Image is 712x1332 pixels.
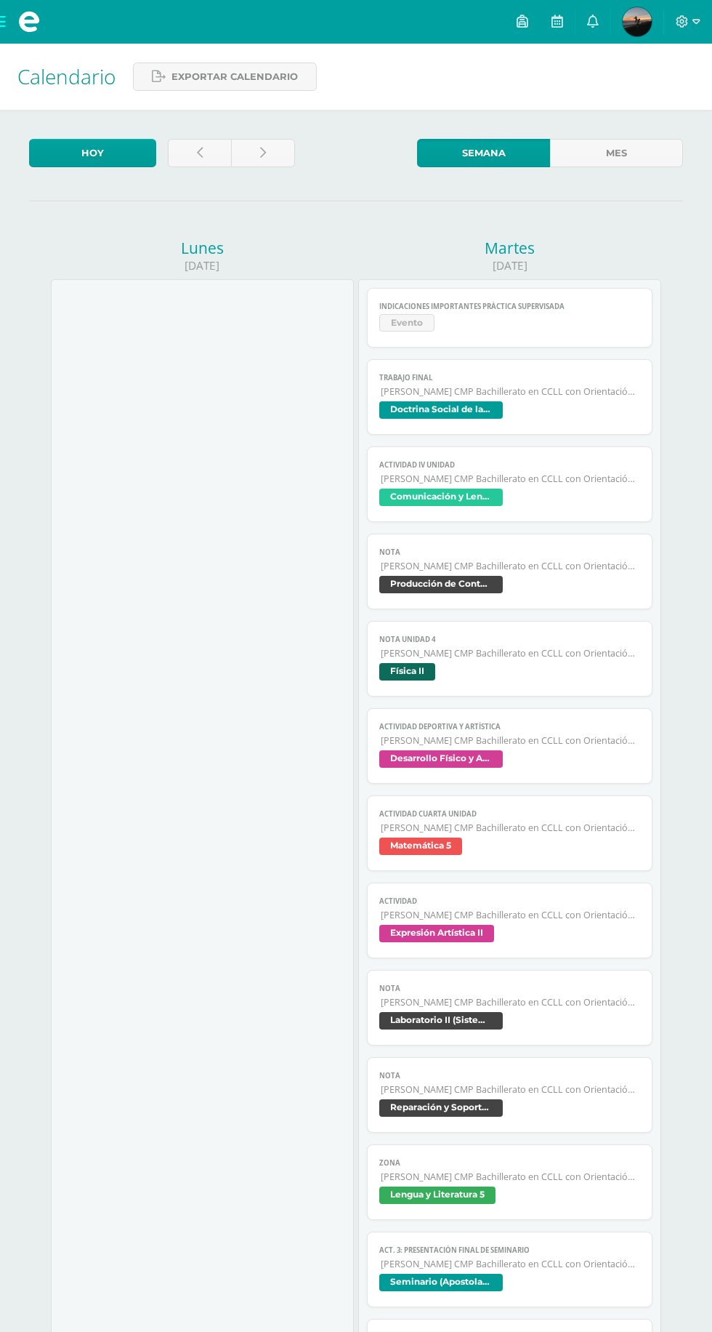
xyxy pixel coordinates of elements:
span: Actividad cuarta unidad [379,809,639,819]
a: NOTA UNIDAD 4[PERSON_NAME] CMP Bachillerato en CCLL con Orientación en ComputaciónFísica II [367,621,652,697]
span: Exportar calendario [171,63,298,90]
span: Producción de Contenidos Digitales [379,576,503,593]
span: [PERSON_NAME] CMP Bachillerato en CCLL con Orientación en Computación [381,560,639,572]
a: Trabajo Final[PERSON_NAME] CMP Bachillerato en CCLL con Orientación en ComputaciónDoctrina Social... [367,359,652,435]
span: [PERSON_NAME] CMP Bachillerato en CCLL con Orientación en Computación [381,822,639,834]
span: Reparación y Soporte Técnico CISCO [379,1099,503,1117]
a: Mes [550,139,683,167]
a: Actividad Deportiva y Artística[PERSON_NAME] CMP Bachillerato en CCLL con Orientación en Computac... [367,708,652,784]
a: Zona[PERSON_NAME] CMP Bachillerato en CCLL con Orientación en ComputaciónLengua y Literatura 5 [367,1144,652,1220]
span: Desarrollo Físico y Artístico (Extracurricular) [379,750,503,768]
a: INDICACIONES IMPORTANTES PRÁCTICA SUPERVISADAEvento [367,288,652,348]
span: Nota [379,1071,639,1080]
span: Trabajo Final [379,373,639,382]
span: INDICACIONES IMPORTANTES PRÁCTICA SUPERVISADA [379,302,639,311]
span: Lengua y Literatura 5 [379,1187,495,1204]
div: Martes [358,238,661,258]
span: [PERSON_NAME] CMP Bachillerato en CCLL con Orientación en Computación [381,996,639,1008]
a: ACT. 3: PRESENTACIÓN FINAL DE SEMINARIO[PERSON_NAME] CMP Bachillerato en CCLL con Orientación en ... [367,1232,652,1307]
span: Actividad Deportiva y Artística [379,722,639,731]
a: Exportar calendario [133,63,317,91]
span: [PERSON_NAME] CMP Bachillerato en CCLL con Orientación en Computación [381,909,639,921]
div: Lunes [51,238,354,258]
span: Matemática 5 [379,838,462,855]
span: Nota [379,984,639,993]
span: [PERSON_NAME] CMP Bachillerato en CCLL con Orientación en Computación [381,734,639,747]
span: Nota [379,547,639,557]
span: [PERSON_NAME] CMP Bachillerato en CCLL con Orientación en Computación [381,473,639,485]
span: Seminario (Apostolado Juvenil [DEMOGRAPHIC_DATA] -AJS) [379,1274,503,1291]
span: [PERSON_NAME] CMP Bachillerato en CCLL con Orientación en Computación [381,385,639,398]
a: Actividad IV Unidad[PERSON_NAME] CMP Bachillerato en CCLL con Orientación en ComputaciónComunicac... [367,446,652,522]
a: Nota[PERSON_NAME] CMP Bachillerato en CCLL con Orientación en ComputaciónLaboratorio II (Sistema ... [367,970,652,1046]
span: Zona [379,1158,639,1168]
a: Actividad cuarta unidad[PERSON_NAME] CMP Bachillerato en CCLL con Orientación en ComputaciónMatem... [367,795,652,871]
span: Física II [379,663,435,681]
div: [DATE] [51,258,354,273]
span: Comunicación y Lenguaje L3 Inglés [379,489,503,506]
span: Actividad IV Unidad [379,460,639,470]
span: Calendario [17,63,116,90]
img: adda248ed197d478fb388b66fa81bb8e.png [623,7,652,36]
div: [DATE] [358,258,661,273]
a: Semana [417,139,550,167]
span: [PERSON_NAME] CMP Bachillerato en CCLL con Orientación en Computación [381,1171,639,1183]
span: ACT. 3: PRESENTACIÓN FINAL DE SEMINARIO [379,1245,639,1255]
span: [PERSON_NAME] CMP Bachillerato en CCLL con Orientación en Computación [381,647,639,659]
a: Hoy [29,139,156,167]
a: Nota[PERSON_NAME] CMP Bachillerato en CCLL con Orientación en ComputaciónProducción de Contenidos... [367,534,652,609]
a: ACTIVIDAD[PERSON_NAME] CMP Bachillerato en CCLL con Orientación en ComputaciónExpresión Artística II [367,883,652,958]
span: [PERSON_NAME] CMP Bachillerato en CCLL con Orientación en Computación [381,1083,639,1096]
span: [PERSON_NAME] CMP Bachillerato en CCLL con Orientación en Computación [381,1258,639,1270]
span: Laboratorio II (Sistema Operativo Macintoch) [379,1012,503,1030]
span: Evento [379,314,434,332]
span: Expresión Artística II [379,925,494,942]
a: Nota[PERSON_NAME] CMP Bachillerato en CCLL con Orientación en ComputaciónReparación y Soporte Téc... [367,1057,652,1133]
span: Doctrina Social de la [DEMOGRAPHIC_DATA] [379,401,503,419]
span: ACTIVIDAD [379,896,639,906]
span: NOTA UNIDAD 4 [379,635,639,644]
